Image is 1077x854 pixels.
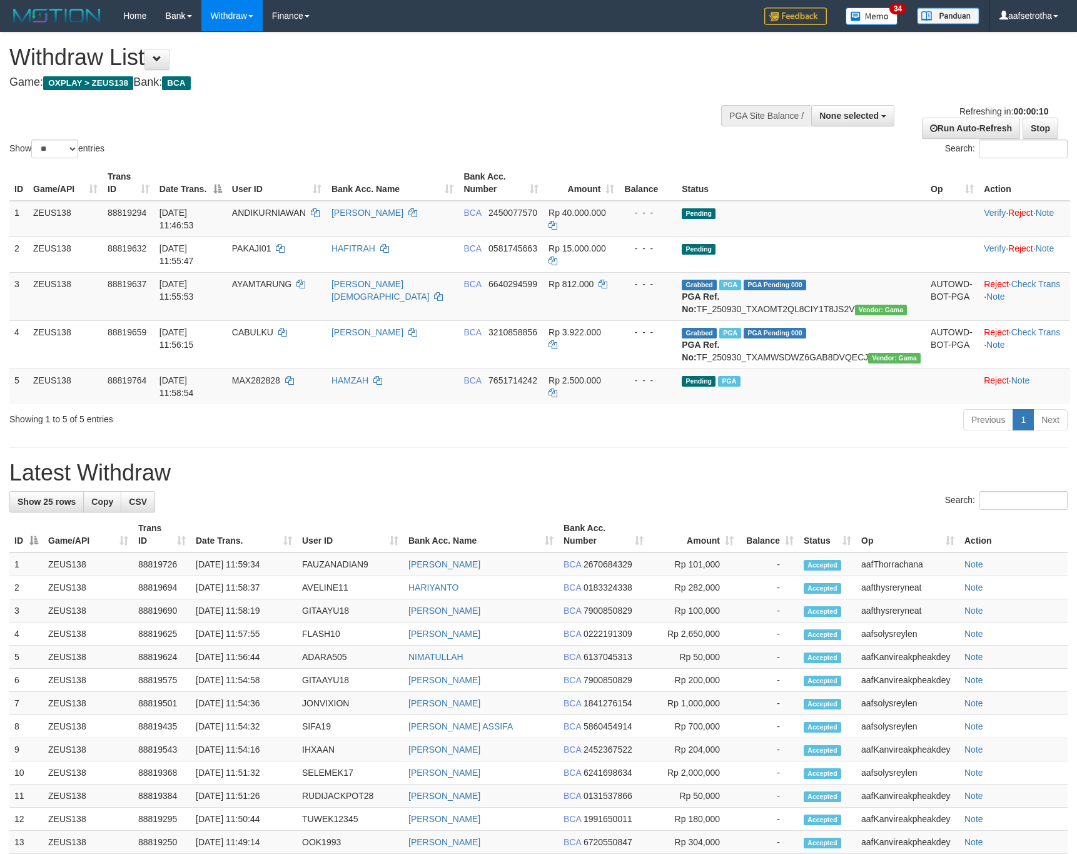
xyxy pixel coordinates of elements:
td: 88819543 [133,738,191,761]
th: Bank Acc. Number: activate to sort column ascending [458,165,544,201]
a: Reject [984,327,1009,337]
span: BCA [564,791,581,801]
span: Marked by aafsolysreylen [719,328,741,338]
span: Copy 0222191309 to clipboard [584,629,632,639]
a: 1 [1013,409,1034,430]
td: aafthysreryneat [856,599,959,623]
td: Rp 1,000,000 [649,692,739,715]
span: Copy 0183324338 to clipboard [584,582,632,592]
span: PGA Pending [744,328,806,338]
span: Grabbed [682,280,717,290]
td: AVELINE11 [297,576,403,599]
td: GITAAYU18 [297,599,403,623]
span: Copy 1841276154 to clipboard [584,698,632,708]
button: None selected [811,105,894,126]
td: Rp 2,000,000 [649,761,739,785]
span: Rp 15.000.000 [549,243,606,253]
th: Amount: activate to sort column ascending [544,165,619,201]
strong: 00:00:10 [1013,106,1048,116]
span: Rp 812.000 [549,279,594,289]
td: [DATE] 11:56:44 [191,646,297,669]
a: Note [964,791,983,801]
td: SELEMEK17 [297,761,403,785]
span: Accepted [804,629,841,640]
a: Note [1011,375,1030,385]
a: HARIYANTO [408,582,458,592]
a: Reject [984,375,1009,385]
td: ZEUS138 [43,623,133,646]
a: Note [964,629,983,639]
td: ZEUS138 [43,761,133,785]
td: - [739,552,799,576]
span: Accepted [804,606,841,617]
div: - - - [624,374,672,387]
td: - [739,761,799,785]
td: [DATE] 11:51:32 [191,761,297,785]
td: AUTOWD-BOT-PGA [926,272,979,320]
td: · · [979,320,1070,369]
td: aafKanvireakpheakdey [856,669,959,692]
a: Note [964,814,983,824]
td: Rp 50,000 [649,785,739,808]
a: Note [964,582,983,592]
td: 4 [9,623,43,646]
span: Accepted [804,653,841,663]
td: · · [979,201,1070,237]
td: AUTOWD-BOT-PGA [926,320,979,369]
a: [PERSON_NAME] [408,745,480,755]
span: Accepted [804,583,841,594]
td: ZEUS138 [28,369,103,404]
td: 88819435 [133,715,191,738]
span: [DATE] 11:56:15 [159,327,194,350]
td: 88819384 [133,785,191,808]
td: 7 [9,692,43,715]
span: BCA [564,629,581,639]
a: Note [964,675,983,685]
td: - [739,576,799,599]
td: [DATE] 11:50:44 [191,808,297,831]
span: None selected [819,111,879,121]
td: Rp 700,000 [649,715,739,738]
a: Note [964,745,983,755]
a: [PERSON_NAME][DEMOGRAPHIC_DATA] [331,279,430,302]
img: MOTION_logo.png [9,6,104,25]
td: [DATE] 11:54:36 [191,692,297,715]
a: [PERSON_NAME] [331,208,403,218]
span: Copy 3210858856 to clipboard [488,327,537,337]
td: 88819726 [133,552,191,576]
img: Feedback.jpg [764,8,827,25]
span: BCA [463,375,481,385]
span: Copy 6640294599 to clipboard [488,279,537,289]
span: Copy 5860454914 to clipboard [584,721,632,731]
a: NIMATULLAH [408,652,463,662]
td: · · [979,236,1070,272]
td: TF_250930_TXAOMT2QL8CIY1T8JS2V [677,272,926,320]
td: aafsolysreylen [856,761,959,785]
td: Rp 282,000 [649,576,739,599]
th: Game/API: activate to sort column ascending [43,517,133,552]
th: Balance [619,165,677,201]
span: Marked by aafsolysreylen [719,280,741,290]
a: Show 25 rows [9,491,84,512]
td: 9 [9,738,43,761]
a: [PERSON_NAME] ASSIFA [408,721,513,731]
span: BCA [463,208,481,218]
span: Vendor URL: https://trx31.1velocity.biz [855,305,908,315]
span: BCA [564,698,581,708]
span: 88819294 [108,208,146,218]
img: Button%20Memo.svg [846,8,898,25]
a: HAFITRAH [331,243,375,253]
td: - [739,646,799,669]
th: Status [677,165,926,201]
td: aafthysreryneat [856,576,959,599]
span: Accepted [804,560,841,571]
a: CSV [121,491,155,512]
td: [DATE] 11:58:37 [191,576,297,599]
input: Search: [979,140,1068,158]
span: BCA [463,279,481,289]
td: - [739,715,799,738]
td: 88819575 [133,669,191,692]
td: 3 [9,272,28,320]
td: - [739,785,799,808]
span: Copy 0131537866 to clipboard [584,791,632,801]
